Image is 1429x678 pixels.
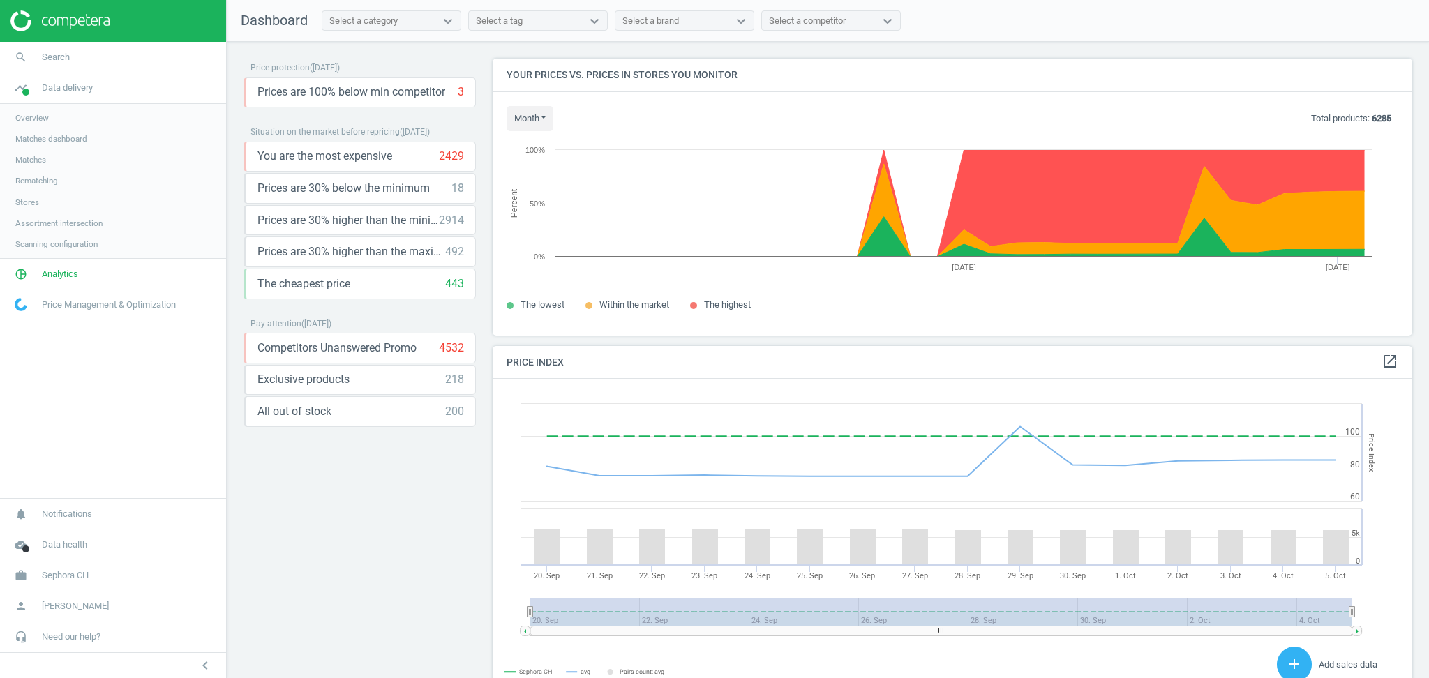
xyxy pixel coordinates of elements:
div: 2429 [439,149,464,164]
span: The lowest [521,299,564,310]
i: search [8,44,34,70]
span: Overview [15,112,49,123]
tspan: Pairs count: avg [620,668,664,675]
div: 218 [445,372,464,387]
tspan: 23. Sep [691,571,717,580]
tspan: 1. Oct [1115,571,1136,580]
div: Select a category [329,15,398,27]
text: 50% [530,199,545,208]
span: You are the most expensive [257,149,392,164]
span: Data delivery [42,82,93,94]
text: 100 [1345,427,1360,437]
tspan: 26. Sep [849,571,875,580]
i: chevron_left [197,657,214,674]
span: Exclusive products [257,372,350,387]
span: Matches [15,154,46,165]
tspan: 29. Sep [1008,571,1033,580]
tspan: 28. Sep [955,571,980,580]
div: 3 [458,84,464,100]
tspan: avg [581,668,590,675]
div: Select a competitor [769,15,846,27]
span: [PERSON_NAME] [42,600,109,612]
tspan: 20. Sep [534,571,560,580]
span: Scanning configuration [15,239,98,250]
i: person [8,593,34,619]
span: Competitors Unanswered Promo [257,340,417,356]
span: Situation on the market before repricing [250,127,400,137]
span: All out of stock [257,404,331,419]
span: Price protection [250,63,310,73]
span: The highest [704,299,751,310]
tspan: [DATE] [1326,263,1350,271]
tspan: 21. Sep [587,571,613,580]
div: 2914 [439,213,464,228]
button: chevron_left [188,656,223,675]
span: Sephora CH [42,569,89,582]
div: 200 [445,404,464,419]
div: 443 [445,276,464,292]
span: Data health [42,538,87,551]
span: Prices are 100% below min competitor [257,84,445,100]
span: Dashboard [241,12,308,29]
i: timeline [8,75,34,101]
span: Within the market [599,299,669,310]
tspan: [DATE] [952,263,976,271]
b: 6285 [1372,113,1391,123]
h4: Price Index [493,346,1412,379]
text: 100% [525,146,545,154]
i: open_in_new [1382,353,1398,370]
tspan: 27. Sep [902,571,928,580]
span: Analytics [42,268,78,280]
button: month [507,106,553,131]
span: The cheapest price [257,276,350,292]
span: Matches dashboard [15,133,87,144]
span: ( [DATE] ) [301,319,331,329]
span: Add sales data [1319,659,1377,670]
i: headset_mic [8,624,34,650]
div: 4532 [439,340,464,356]
tspan: 25. Sep [797,571,823,580]
span: ( [DATE] ) [400,127,430,137]
i: pie_chart_outlined [8,261,34,287]
div: Select a brand [622,15,679,27]
tspan: 24. Sep [745,571,770,580]
span: Rematching [15,175,58,186]
span: Need our help? [42,631,100,643]
div: Select a tag [476,15,523,27]
h4: Your prices vs. prices in stores you monitor [493,59,1412,91]
tspan: Sephora CH [519,668,552,675]
span: Pay attention [250,319,301,329]
span: Search [42,51,70,63]
text: 60 [1350,492,1360,502]
tspan: 5. Oct [1325,571,1346,580]
span: Assortment intersection [15,218,103,229]
div: 492 [445,244,464,259]
img: wGWNvw8QSZomAAAAABJRU5ErkJggg== [15,298,27,311]
text: 0% [534,253,545,261]
span: Prices are 30% higher than the minimum [257,213,439,228]
span: Notifications [42,508,92,520]
span: Price Management & Optimization [42,299,176,311]
tspan: 22. Sep [639,571,665,580]
i: notifications [8,501,34,527]
tspan: 30. Sep [1060,571,1086,580]
i: work [8,562,34,589]
span: Stores [15,197,39,208]
span: Prices are 30% below the minimum [257,181,430,196]
p: Total products: [1311,112,1391,125]
text: 80 [1350,460,1360,469]
tspan: Price Index [1367,433,1376,472]
tspan: 2. Oct [1167,571,1188,580]
tspan: 3. Oct [1220,571,1241,580]
text: 5k [1352,529,1360,538]
tspan: Percent [509,188,519,218]
span: Prices are 30% higher than the maximal [257,244,445,259]
div: 18 [451,181,464,196]
text: 0 [1356,557,1360,566]
img: ajHJNr6hYgQAAAAASUVORK5CYII= [10,10,110,31]
tspan: 4. Oct [1273,571,1294,580]
i: cloud_done [8,532,34,558]
i: add [1286,656,1303,672]
span: ( [DATE] ) [310,63,340,73]
a: open_in_new [1382,353,1398,371]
